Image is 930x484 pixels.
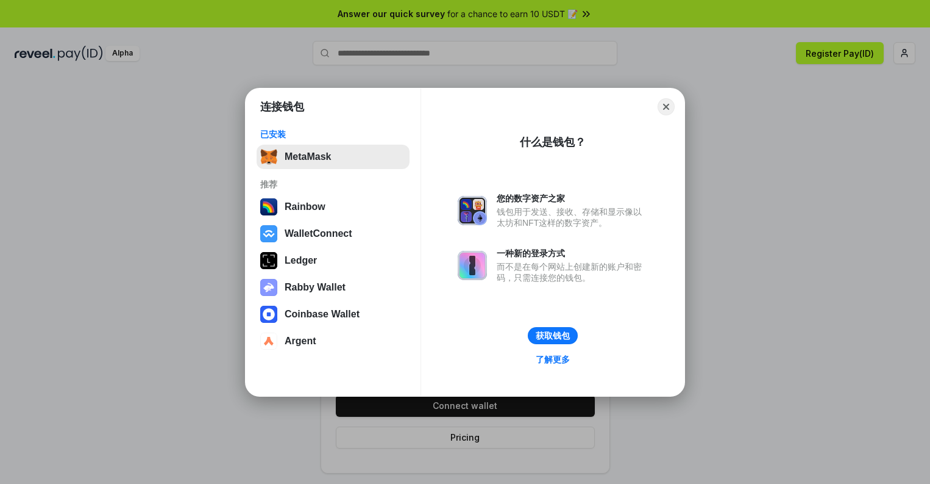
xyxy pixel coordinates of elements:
img: svg+xml,%3Csvg%20width%3D%2228%22%20height%3D%2228%22%20viewBox%3D%220%200%2028%2028%22%20fill%3D... [260,306,277,323]
div: Rabby Wallet [285,282,346,293]
button: 获取钱包 [528,327,578,344]
a: 了解更多 [528,352,577,367]
div: 已安装 [260,129,406,140]
img: svg+xml,%3Csvg%20xmlns%3D%22http%3A%2F%2Fwww.w3.org%2F2000%2Fsvg%22%20fill%3D%22none%22%20viewBox... [260,279,277,296]
button: Coinbase Wallet [257,302,410,327]
div: Argent [285,336,316,347]
img: svg+xml,%3Csvg%20width%3D%2228%22%20height%3D%2228%22%20viewBox%3D%220%200%2028%2028%22%20fill%3D... [260,225,277,242]
div: WalletConnect [285,228,352,239]
div: 什么是钱包？ [520,135,586,150]
img: svg+xml,%3Csvg%20xmlns%3D%22http%3A%2F%2Fwww.w3.org%2F2000%2Fsvg%22%20width%3D%2228%22%20height%3... [260,252,277,269]
img: svg+xml,%3Csvg%20xmlns%3D%22http%3A%2F%2Fwww.w3.org%2F2000%2Fsvg%22%20fill%3D%22none%22%20viewBox... [458,251,487,280]
button: Rabby Wallet [257,275,410,300]
img: svg+xml,%3Csvg%20fill%3D%22none%22%20height%3D%2233%22%20viewBox%3D%220%200%2035%2033%22%20width%... [260,148,277,165]
div: 您的数字资产之家 [497,193,648,204]
div: MetaMask [285,151,331,162]
button: WalletConnect [257,222,410,246]
div: 而不是在每个网站上创建新的账户和密码，只需连接您的钱包。 [497,261,648,283]
div: Rainbow [285,201,325,212]
h1: 连接钱包 [260,99,304,114]
div: 推荐 [260,179,406,190]
button: Rainbow [257,195,410,219]
div: 了解更多 [536,354,570,365]
button: Ledger [257,248,410,273]
div: 获取钱包 [536,330,570,341]
div: 钱包用于发送、接收、存储和显示像以太坊和NFT这样的数字资产。 [497,206,648,228]
img: svg+xml,%3Csvg%20width%3D%2228%22%20height%3D%2228%22%20viewBox%3D%220%200%2028%2028%22%20fill%3D... [260,333,277,350]
div: Coinbase Wallet [285,309,360,320]
img: svg+xml,%3Csvg%20width%3D%22120%22%20height%3D%22120%22%20viewBox%3D%220%200%20120%20120%22%20fil... [260,198,277,215]
div: 一种新的登录方式 [497,248,648,259]
button: Close [658,98,675,115]
img: svg+xml,%3Csvg%20xmlns%3D%22http%3A%2F%2Fwww.w3.org%2F2000%2Fsvg%22%20fill%3D%22none%22%20viewBox... [458,196,487,225]
button: MetaMask [257,145,410,169]
div: Ledger [285,255,317,266]
button: Argent [257,329,410,353]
